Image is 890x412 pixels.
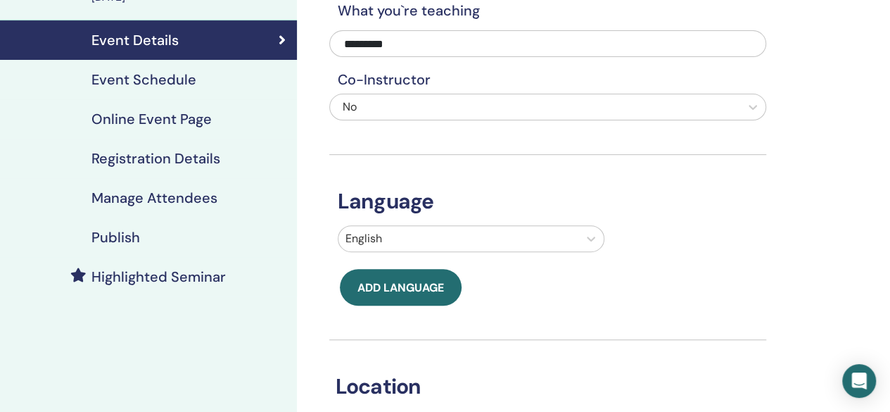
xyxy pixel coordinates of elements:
h4: Co-Instructor [329,71,766,88]
h4: Publish [91,229,140,246]
span: No [343,99,357,114]
div: Open Intercom Messenger [842,364,876,398]
button: Add language [340,269,462,306]
h4: Registration Details [91,150,220,167]
span: Add language [357,280,444,295]
h4: Online Event Page [91,111,212,127]
h3: Location [327,374,747,399]
h4: Event Schedule [91,71,196,88]
h4: What you`re teaching [329,2,766,19]
h4: Manage Attendees [91,189,217,206]
h4: Event Details [91,32,179,49]
h4: Highlighted Seminar [91,268,226,285]
h3: Language [329,189,766,214]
